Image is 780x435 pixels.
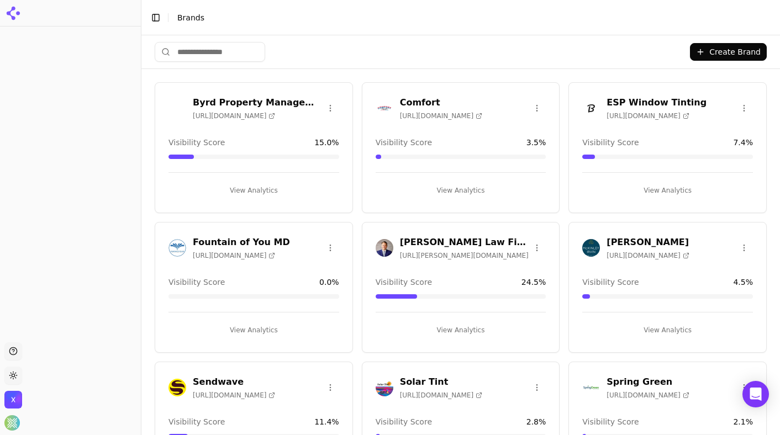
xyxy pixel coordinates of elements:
h3: Solar Tint [400,375,482,389]
span: [URL][DOMAIN_NAME] [193,391,275,400]
h3: Comfort [400,96,482,109]
span: 2.1 % [733,416,753,427]
nav: breadcrumb [177,12,749,23]
img: Byrd Property Management [168,99,186,117]
button: Open user button [4,415,20,431]
span: [URL][DOMAIN_NAME] [607,251,689,260]
span: Brands [177,13,204,22]
span: 3.5 % [526,137,546,148]
div: Open Intercom Messenger [742,381,769,407]
span: Visibility Score [376,277,432,288]
button: Create Brand [690,43,767,61]
span: 7.4 % [733,137,753,148]
span: Visibility Score [582,137,639,148]
h3: [PERSON_NAME] [607,236,689,249]
button: View Analytics [376,321,546,339]
button: View Analytics [168,321,339,339]
span: 24.5 % [521,277,546,288]
img: Johnston Law Firm [376,239,393,257]
span: 15.0 % [314,137,339,148]
button: View Analytics [582,182,753,199]
img: Solar Tint [376,379,393,396]
span: [URL][DOMAIN_NAME] [193,251,275,260]
span: [URL][PERSON_NAME][DOMAIN_NAME] [400,251,529,260]
h3: [PERSON_NAME] Law Firm [400,236,529,249]
span: [URL][DOMAIN_NAME] [400,112,482,120]
img: Fountain of You MD [168,239,186,257]
span: [URL][DOMAIN_NAME] [400,391,482,400]
span: [URL][DOMAIN_NAME] [607,391,689,400]
span: 2.8 % [526,416,546,427]
h3: ESP Window Tinting [607,96,707,109]
span: Visibility Score [582,277,639,288]
span: Visibility Score [168,137,225,148]
img: Xponent21 Inc [4,391,22,409]
button: Open organization switcher [4,391,22,409]
span: 0.0 % [319,277,339,288]
span: [URL][DOMAIN_NAME] [607,112,689,120]
img: Sendwave [168,379,186,396]
h3: Spring Green [607,375,689,389]
h3: Sendwave [193,375,275,389]
h3: Byrd Property Management [193,96,322,109]
span: [URL][DOMAIN_NAME] [193,112,275,120]
h3: Fountain of You MD [193,236,290,249]
img: McKinley Irvin [582,239,600,257]
span: Visibility Score [168,416,225,427]
span: Visibility Score [376,416,432,427]
button: View Analytics [376,182,546,199]
img: Comfort [376,99,393,117]
span: Visibility Score [168,277,225,288]
span: 11.4 % [314,416,339,427]
img: ESP Window Tinting [582,99,600,117]
span: Visibility Score [376,137,432,148]
img: Spring Green [582,379,600,396]
button: View Analytics [582,321,753,339]
span: 4.5 % [733,277,753,288]
button: View Analytics [168,182,339,199]
img: Courtney Turrin [4,415,20,431]
span: Visibility Score [582,416,639,427]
